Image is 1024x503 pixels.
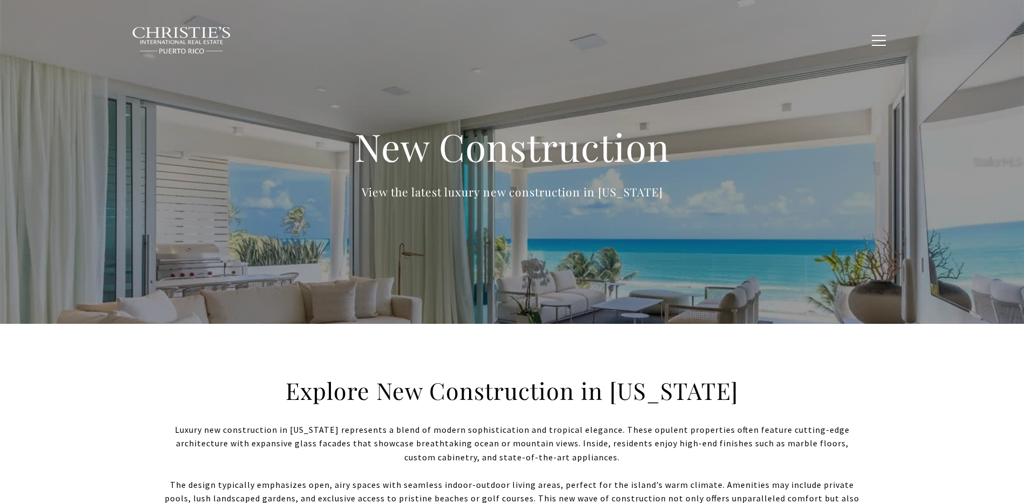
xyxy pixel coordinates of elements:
p: View the latest luxury new construction in [US_STATE] [296,183,728,201]
h1: New Construction [296,123,728,171]
img: Christie's International Real Estate black text logo [132,26,232,55]
h2: Explore New Construction in [US_STATE] [280,376,744,406]
p: Luxury new construction in [US_STATE] represents a blend of modern sophistication and tropical el... [161,423,863,465]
